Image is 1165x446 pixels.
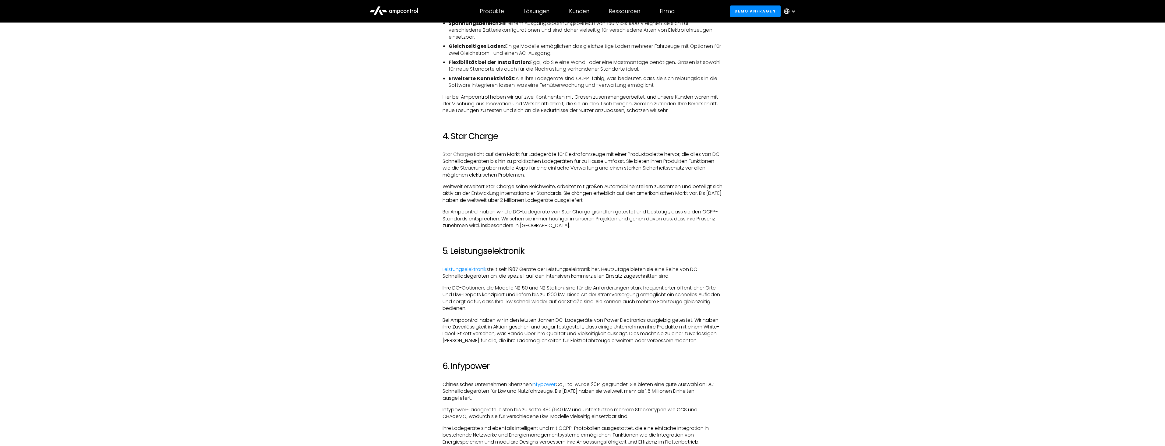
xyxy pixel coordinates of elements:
[443,151,723,178] p: sticht auf dem Markt für Ladegeräte für Elektrofahrzeuge mit einer Produktpalette hervor, die all...
[524,8,549,15] div: Lösungen
[443,246,723,256] h2: 5. Leistungselektronik
[480,8,504,15] div: Produkte
[443,285,723,312] p: Ihre DC-Optionen, die Modelle NB 50 und NB Station, sind für die Anforderungen stark frequentiert...
[443,381,723,402] p: Chinesisches Unternehmen Shenzhen Co., Ltd. wurde 2014 gegründet. Sie bieten eine gute Auswahl an...
[609,8,640,15] div: Ressourcen
[449,43,723,57] li: Einige Modelle ermöglichen das gleichzeitige Laden mehrerer Fahrzeuge mit Optionen für zwei Gleic...
[443,131,723,142] h2: 4. Star Charge
[449,43,505,50] strong: Gleichzeitiges Laden:
[443,361,723,371] h2: 6. Infypower
[449,75,516,82] strong: Erweiterte Konnektivität:
[532,381,556,388] a: Infypower
[449,75,723,89] li: Alle ihre Ladegeräte sind OCPP-fähig, was bedeutet, dass sie sich reibungslos in die Software int...
[443,209,723,229] p: Bei Ampcontrol haben wir die DC-Ladegeräte von Star Charge gründlich getestet und bestätigt, dass...
[660,8,675,15] div: Firma
[730,5,781,17] a: Demo anfragen
[449,59,723,73] li: Egal, ob Sie eine Wand- oder eine Mastmontage benötigen, Grasen ist sowohl für neue Standorte als...
[449,20,500,27] strong: Spannungsbereich:
[443,266,486,273] a: Leistungselektronik
[443,266,723,280] p: stellt seit 1987 Geräte der Leistungselektronik her. Heutzutage bieten sie eine Reihe von DC-Schn...
[449,59,531,66] strong: Flexibilität bei der Installation:
[443,94,723,114] p: Hier bei Ampcontrol haben wir auf zwei Kontinenten mit Grasen zusammengearbeitet, und unsere Kund...
[569,8,589,15] div: Kunden
[443,151,471,158] a: Star Charge
[443,425,723,445] p: Ihre Ladegeräte sind ebenfalls intelligent und mit OCPP-Protokollen ausgestattet, die eine einfac...
[443,317,723,344] p: Bei Ampcontrol haben wir in den letzten Jahren DC-Ladegeräte von Power Electronics ausgiebig gete...
[449,20,723,40] li: Mit einem Ausgangsspannungsbereich von 150 V bis 1000 V eignen sie sich für verschiedene Batterie...
[443,406,723,420] p: Infypower-Ladegeräte leisten bis zu satte 480/640 kW und unterstützen mehrere Steckertypen wie CC...
[443,183,723,204] p: Weltweit erweitert Star Charge seine Reichweite, arbeitet mit großen Automobilherstellern zusamme...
